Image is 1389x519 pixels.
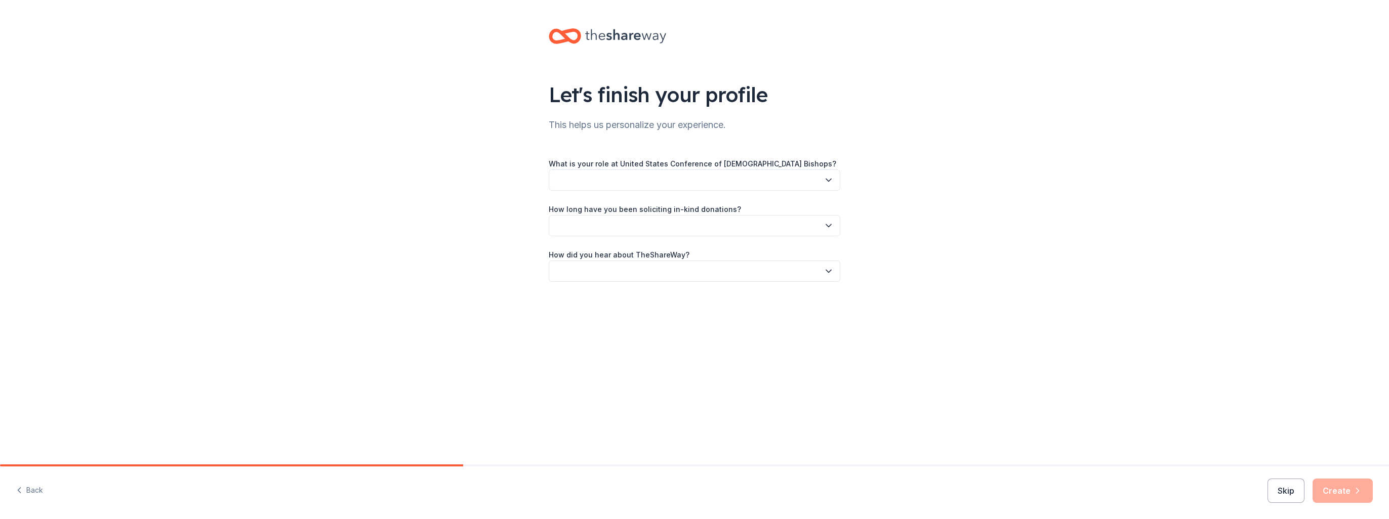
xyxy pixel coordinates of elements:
label: How long have you been soliciting in-kind donations? [549,204,741,214]
button: Skip [1268,479,1304,503]
div: This helps us personalize your experience. [549,117,840,133]
div: Let's finish your profile [549,80,840,109]
label: What is your role at United States Conference of [DEMOGRAPHIC_DATA] Bishops? [549,159,836,169]
label: How did you hear about TheShareWay? [549,250,689,260]
button: Back [16,480,43,501]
